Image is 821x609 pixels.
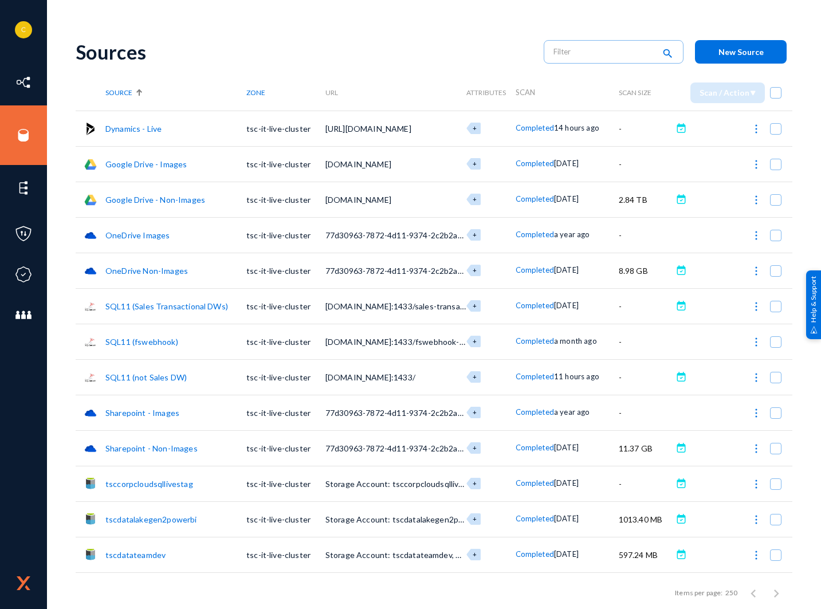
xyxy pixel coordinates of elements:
span: Storage Account: tscdatateamdev, Container: undefined [325,550,534,560]
img: microsoftdynamics365.svg [84,123,97,135]
span: New Source [718,47,764,57]
td: tsc-it-live-cluster [246,324,325,359]
img: icon-more.svg [751,336,762,348]
span: Zone [246,88,265,97]
span: [DOMAIN_NAME]:1433/sales-transactional-dev,sales-transactional-stage,sales-transactional-live [325,301,683,311]
td: 8.98 GB [619,253,673,288]
td: tsc-it-live-cluster [246,111,325,146]
a: Sharepoint - Images [105,408,179,418]
img: gdrive.png [84,158,97,171]
span: [DOMAIN_NAME] [325,159,391,169]
td: - [619,146,673,182]
span: 77d30963-7872-4d11-9374-2c2b2a12ad65 [325,408,485,418]
mat-icon: search [661,46,674,62]
td: - [619,217,673,253]
img: icon-more.svg [751,194,762,206]
span: Completed [516,230,554,239]
img: azurestorage.svg [84,478,97,490]
img: help_support.svg [810,326,818,333]
a: SQL11 (Sales Transactional DWs) [105,301,228,311]
td: tsc-it-live-cluster [246,288,325,324]
td: tsc-it-live-cluster [246,430,325,466]
img: azurestorage.svg [84,513,97,526]
span: [DATE] [554,301,579,310]
a: tsccorpcloudsqllivestag [105,479,193,489]
img: sqlserver.png [84,300,97,313]
img: icon-more.svg [751,514,762,525]
img: icon-more.svg [751,443,762,454]
img: icon-more.svg [751,123,762,135]
span: 77d30963-7872-4d11-9374-2c2b2a12ad65 [325,443,485,453]
span: [DATE] [554,514,579,523]
span: a year ago [554,407,590,417]
td: tsc-it-live-cluster [246,359,325,395]
span: Scan [516,88,536,97]
span: Completed [516,265,554,274]
button: New Source [695,40,787,64]
span: Source [105,88,132,97]
td: tsc-it-live-cluster [246,217,325,253]
img: icon-inventory.svg [15,74,32,91]
span: Storage Account: tscdatalakegen2powerbi, Container: undefined [325,514,566,524]
img: 1687c577c4dc085bd5ba4471514e2ea1 [15,21,32,38]
img: icon-sources.svg [15,127,32,144]
span: a year ago [554,230,590,239]
td: - [619,324,673,359]
img: azurestorage.svg [84,549,97,561]
span: Completed [516,194,554,203]
span: [DATE] [554,549,579,559]
img: gdrive.png [84,194,97,206]
span: [DATE] [554,478,579,488]
td: - [619,395,673,430]
img: icon-more.svg [751,159,762,170]
div: 250 [725,588,737,598]
a: SQL11 (fswebhook) [105,337,178,347]
td: 11.37 GB [619,430,673,466]
span: Completed [516,301,554,310]
span: URL [325,88,338,97]
span: Completed [516,123,554,132]
td: tsc-it-live-cluster [246,182,325,217]
span: Completed [516,159,554,168]
span: [DOMAIN_NAME] [325,195,391,205]
td: - [619,466,673,501]
div: Sources [76,40,532,64]
td: - [619,288,673,324]
span: Completed [516,478,554,488]
td: 1013.40 MB [619,501,673,537]
span: 77d30963-7872-4d11-9374-2c2b2a12ad65 [325,266,485,276]
span: Storage Account: tsccorpcloudsqllivestag, Container: undefined [325,479,562,489]
span: Completed [516,407,554,417]
img: icon-policies.svg [15,225,32,242]
img: icon-more.svg [751,478,762,490]
button: Previous page [742,582,765,604]
div: Source [105,88,246,97]
td: tsc-it-live-cluster [246,466,325,501]
span: Completed [516,549,554,559]
span: + [473,515,477,522]
td: tsc-it-live-cluster [246,146,325,182]
img: icon-more.svg [751,265,762,277]
img: icon-members.svg [15,307,32,324]
input: Filter [553,43,654,60]
span: 11 hours ago [554,372,599,381]
img: onedrive.png [84,407,97,419]
span: a month ago [554,336,597,345]
a: Sharepoint - Non-Images [105,443,198,453]
span: Completed [516,514,554,523]
td: - [619,359,673,395]
span: + [473,160,477,167]
a: OneDrive Non-Images [105,266,188,276]
span: Attributes [466,88,506,97]
span: + [473,266,477,274]
span: + [473,302,477,309]
td: 597.24 MB [619,537,673,572]
span: 77d30963-7872-4d11-9374-2c2b2a12ad65 [325,230,485,240]
td: tsc-it-live-cluster [246,395,325,430]
span: + [473,551,477,558]
span: [DATE] [554,443,579,452]
td: tsc-it-live-cluster [246,572,325,608]
span: + [473,408,477,416]
span: [DATE] [554,194,579,203]
span: + [473,195,477,203]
